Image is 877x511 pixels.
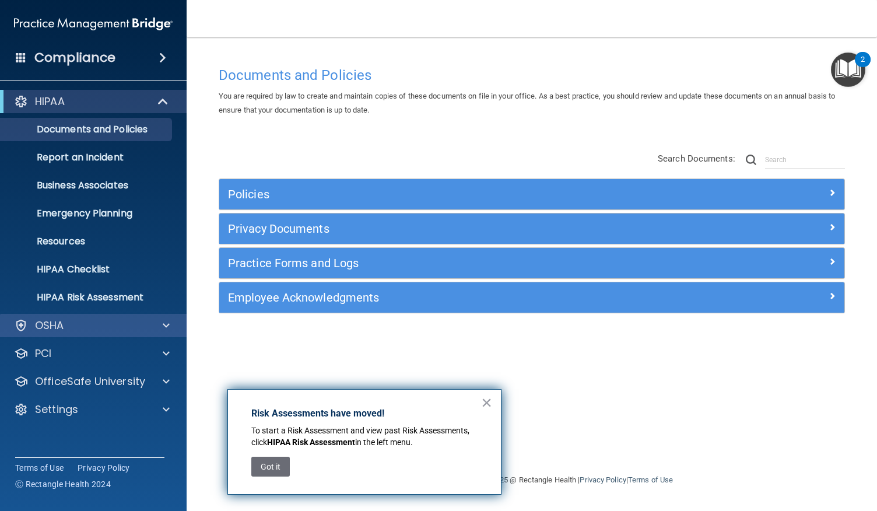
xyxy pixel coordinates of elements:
iframe: Drift Widget Chat Controller [675,428,863,475]
p: HIPAA [35,94,65,108]
button: Close [481,393,492,412]
p: Report an Incident [8,152,167,163]
h5: Policies [228,188,679,201]
h4: Documents and Policies [219,68,845,83]
strong: HIPAA Risk Assessment [267,437,355,447]
h5: Privacy Documents [228,222,679,235]
p: Business Associates [8,180,167,191]
span: in the left menu. [355,437,413,447]
button: Got it [251,457,290,477]
span: Ⓒ Rectangle Health 2024 [15,478,111,490]
p: Emergency Planning [8,208,167,219]
span: Search Documents: [658,153,735,164]
p: Settings [35,402,78,416]
p: Resources [8,236,167,247]
a: Terms of Use [628,475,673,484]
input: Search [765,151,845,169]
p: HIPAA Risk Assessment [8,292,167,303]
p: HIPAA Checklist [8,264,167,275]
h5: Practice Forms and Logs [228,257,679,269]
a: Privacy Policy [78,462,130,474]
h5: Employee Acknowledgments [228,291,679,304]
a: Privacy Policy [580,475,626,484]
strong: Risk Assessments have moved! [251,408,384,419]
span: To start a Risk Assessment and view past Risk Assessments, click [251,426,471,447]
button: Open Resource Center, 2 new notifications [831,52,865,87]
p: Documents and Policies [8,124,167,135]
span: You are required by law to create and maintain copies of these documents on file in your office. ... [219,92,835,114]
img: PMB logo [14,12,173,36]
p: PCI [35,346,51,360]
p: OSHA [35,318,64,332]
a: Terms of Use [15,462,64,474]
h4: Compliance [34,50,115,66]
div: Copyright © All rights reserved 2025 @ Rectangle Health | | [319,461,745,499]
img: ic-search.3b580494.png [746,155,756,165]
div: 2 [861,60,865,75]
p: OfficeSafe University [35,374,145,388]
